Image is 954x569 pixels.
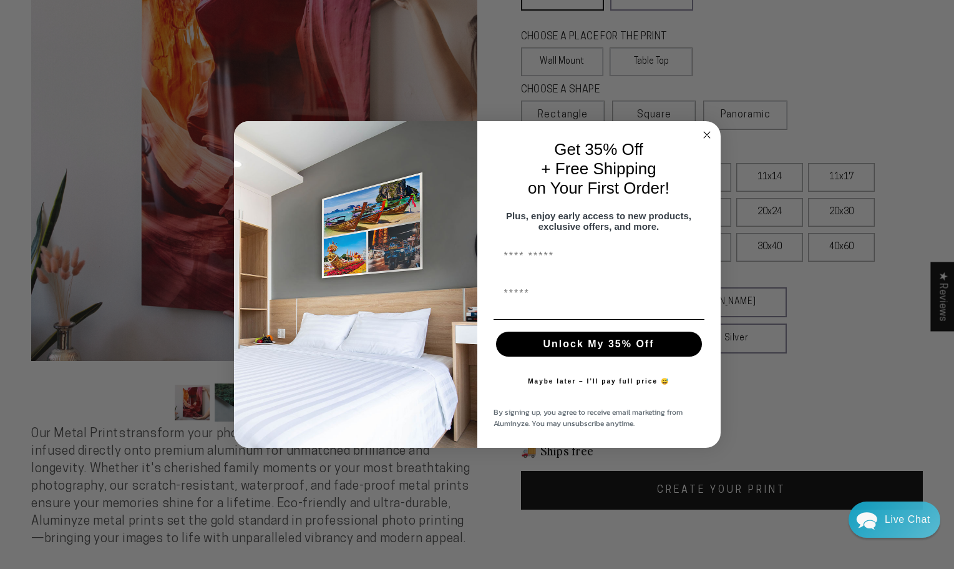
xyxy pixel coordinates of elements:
[506,210,691,232] span: Plus, enjoy early access to new products, exclusive offers, and more.
[528,179,669,197] span: on Your First Order!
[494,407,683,429] span: By signing up, you agree to receive email marketing from Aluminyze. You may unsubscribe anytime.
[494,319,704,320] img: underline
[554,140,643,159] span: Get 35% Off
[541,159,656,178] span: + Free Shipping
[699,127,714,142] button: Close dialog
[522,369,676,394] button: Maybe later – I’ll pay full price 😅
[234,121,477,448] img: 728e4f65-7e6c-44e2-b7d1-0292a396982f.jpeg
[885,502,930,538] div: Contact Us Directly
[849,502,940,538] div: Chat widget toggle
[496,332,702,357] button: Unlock My 35% Off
